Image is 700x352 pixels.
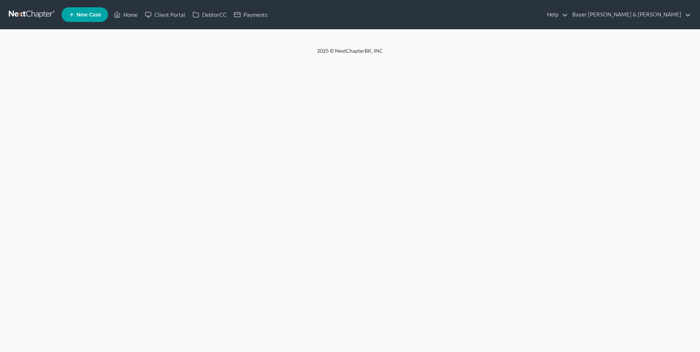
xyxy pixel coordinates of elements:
a: Home [110,8,141,21]
a: Bayer [PERSON_NAME] & [PERSON_NAME] [569,8,691,21]
a: Client Portal [141,8,189,21]
new-legal-case-button: New Case [62,7,108,22]
a: DebtorCC [189,8,230,21]
div: 2025 © NextChapterBK, INC [141,47,559,60]
a: Payments [230,8,271,21]
a: Help [543,8,568,21]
